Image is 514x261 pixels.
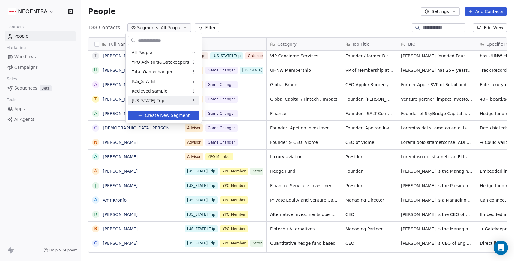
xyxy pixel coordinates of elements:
[132,69,172,75] span: Total Gamechanger
[128,48,199,105] div: Suggestions
[132,88,167,94] span: Recieved sample
[145,112,190,119] span: Create New Segment
[132,50,152,56] span: All People
[132,59,189,65] span: YPO Advisors&Gatekeepers
[132,98,164,104] span: [US_STATE] Trip
[128,111,199,120] button: Create New Segment
[132,78,155,85] span: [US_STATE]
